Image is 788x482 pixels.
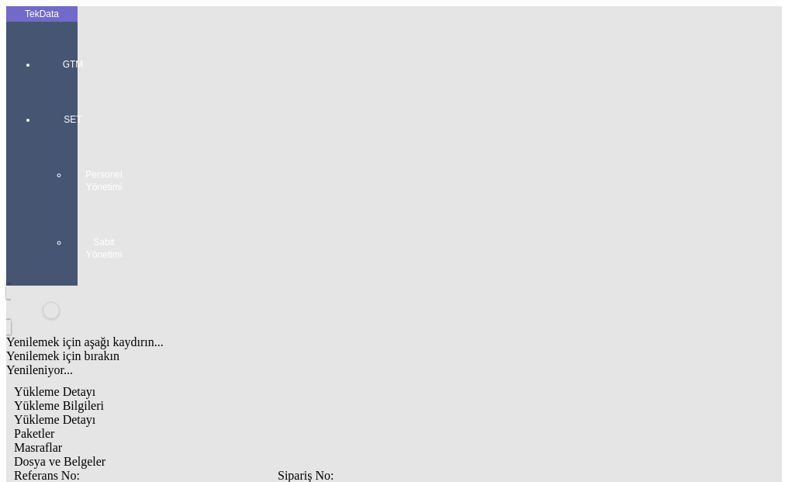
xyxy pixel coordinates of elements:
span: Masraflar [14,441,62,454]
span: GTM [50,58,96,71]
span: Yükleme Detayı [14,385,95,398]
span: Referans No: [14,469,80,482]
span: SET [50,113,96,126]
span: Yükleme Detayı [14,413,95,426]
span: Dosya ve Belgeler [14,455,105,468]
span: Paketler [14,427,54,440]
span: Personel Yönetimi [81,168,127,193]
div: TekData [6,8,78,20]
span: Yükleme Bilgileri [14,399,104,412]
div: Yenileniyor... [6,363,549,377]
span: Sipariş No: [278,469,334,482]
span: Sabit Yönetimi [81,236,127,261]
div: Yenilemek için aşağı kaydırın... [6,335,549,349]
div: Yenilemek için bırakın [6,349,549,363]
